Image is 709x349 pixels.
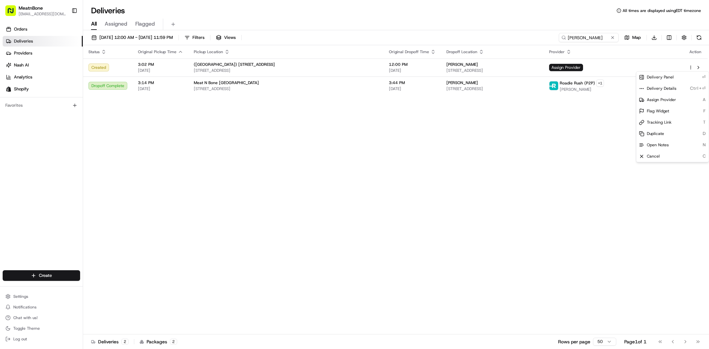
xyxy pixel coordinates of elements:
[703,153,706,159] span: C
[647,97,676,102] span: Assign Provider
[647,120,671,125] span: Tracking Link
[647,131,664,136] span: Duplicate
[703,97,706,103] span: A
[647,142,669,148] span: Open Notes
[647,74,674,80] span: Delivery Panel
[703,131,706,137] span: D
[703,142,706,148] span: N
[703,119,706,125] span: T
[702,74,706,80] span: ⏎
[647,86,676,91] span: Delivery Details
[690,85,706,91] span: Ctrl+⏎
[647,108,669,114] span: Flag Widget
[647,154,660,159] span: Cancel
[703,108,706,114] span: F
